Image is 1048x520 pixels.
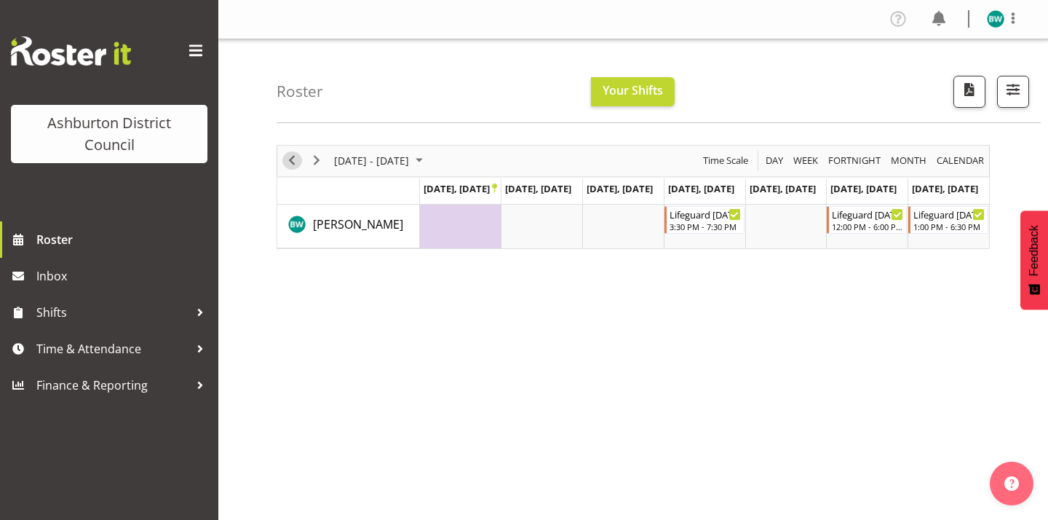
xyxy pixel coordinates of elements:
img: Rosterit website logo [11,36,131,66]
button: Previous [282,151,302,170]
div: 12:00 PM - 6:00 PM [832,221,903,232]
h4: Roster [277,83,323,100]
span: Fortnight [827,151,882,170]
span: [DATE], [DATE] [505,182,571,195]
span: Month [889,151,928,170]
div: Lifeguard [DATE] [913,207,985,221]
button: Download a PDF of the roster according to the set date range. [953,76,985,108]
button: Timeline Day [763,151,786,170]
div: Bella Wilson"s event - Lifeguard Thursday Begin From Thursday, September 25, 2025 at 3:30:00 PM G... [664,206,745,234]
div: Lifeguard [DATE] [670,207,741,221]
span: Day [764,151,785,170]
div: 1:00 PM - 6:30 PM [913,221,985,232]
img: help-xxl-2.png [1004,476,1019,491]
span: [DATE] - [DATE] [333,151,410,170]
div: Ashburton District Council [25,112,193,156]
button: September 2025 [332,151,429,170]
span: [DATE], [DATE] [750,182,816,195]
button: Filter Shifts [997,76,1029,108]
button: Next [307,151,327,170]
span: Week [792,151,819,170]
div: previous period [279,146,304,176]
span: [DATE], [DATE] [830,182,897,195]
button: Time Scale [701,151,751,170]
span: Inbox [36,265,211,287]
div: 3:30 PM - 7:30 PM [670,221,741,232]
a: [PERSON_NAME] [313,216,403,233]
span: [DATE], [DATE] [912,182,978,195]
span: [PERSON_NAME] [313,216,403,232]
button: Your Shifts [591,77,675,106]
span: Shifts [36,302,189,323]
div: Bella Wilson"s event - Lifeguard Sunday Begin From Sunday, September 28, 2025 at 1:00:00 PM GMT+1... [908,206,988,234]
img: bella-wilson11401.jpg [987,10,1004,28]
span: Time & Attendance [36,338,189,360]
span: [DATE], [DATE] [668,182,734,195]
button: Month [934,151,987,170]
span: Your Shifts [603,82,663,98]
div: Bella Wilson"s event - Lifeguard Saturday Begin From Saturday, September 27, 2025 at 12:00:00 PM ... [827,206,907,234]
span: [DATE], [DATE] [424,182,497,195]
span: Finance & Reporting [36,374,189,396]
div: next period [304,146,329,176]
span: Roster [36,229,211,251]
span: [DATE], [DATE] [587,182,653,195]
div: Timeline Week of September 22, 2025 [277,145,990,249]
table: Timeline Week of September 22, 2025 [420,205,989,248]
div: Lifeguard [DATE] [832,207,903,221]
button: Fortnight [826,151,884,170]
td: Bella Wilson resource [277,205,420,248]
button: Feedback - Show survey [1020,210,1048,310]
button: Timeline Week [791,151,821,170]
button: Timeline Month [889,151,929,170]
span: Feedback [1028,225,1041,276]
span: Time Scale [702,151,750,170]
div: September 22 - 28, 2025 [329,146,432,176]
span: calendar [935,151,985,170]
